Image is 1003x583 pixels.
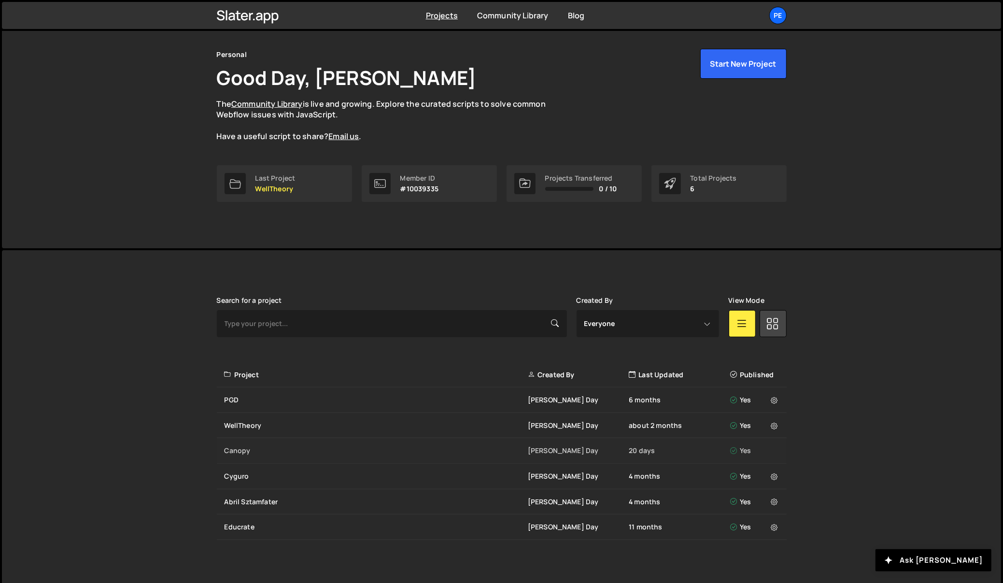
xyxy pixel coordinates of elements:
a: Email us [328,131,359,142]
a: Abril Sztamfater [PERSON_NAME] Day 4 months Yes [217,489,787,515]
div: Projects Transferred [545,174,617,182]
div: Abril Sztamfater [225,497,528,507]
div: Educrate [225,522,528,532]
div: Yes [730,395,781,405]
div: Yes [730,471,781,481]
div: Last Project [255,174,296,182]
div: 11 months [629,522,730,532]
div: Cyguro [225,471,528,481]
p: #10039335 [400,185,438,193]
div: Published [730,370,781,380]
a: Community Library [477,10,549,21]
div: Yes [730,522,781,532]
div: 20 days [629,446,730,455]
p: The is live and growing. Explore the curated scripts to solve common Webflow issues with JavaScri... [217,99,565,142]
label: Created By [577,297,613,304]
a: PGD [PERSON_NAME] Day 6 months Yes [217,387,787,413]
div: Yes [730,446,781,455]
label: Search for a project [217,297,282,304]
div: Yes [730,421,781,430]
div: 6 months [629,395,730,405]
div: Total Projects [691,174,737,182]
div: [PERSON_NAME] Day [528,421,629,430]
p: 6 [691,185,737,193]
button: Ask [PERSON_NAME] [876,549,991,571]
span: 0 / 10 [599,185,617,193]
div: 4 months [629,471,730,481]
label: View Mode [729,297,764,304]
a: Last Project WellTheory [217,165,352,202]
div: [PERSON_NAME] Day [528,522,629,532]
div: Last Updated [629,370,730,380]
input: Type your project... [217,310,567,337]
div: Project [225,370,528,380]
div: 4 months [629,497,730,507]
div: [PERSON_NAME] Day [528,395,629,405]
a: Projects [426,10,458,21]
div: [PERSON_NAME] Day [528,497,629,507]
div: Member ID [400,174,438,182]
a: Cyguro [PERSON_NAME] Day 4 months Yes [217,464,787,489]
div: WellTheory [225,421,528,430]
div: Created By [528,370,629,380]
div: PGD [225,395,528,405]
a: Canopy [PERSON_NAME] Day 20 days Yes [217,438,787,464]
div: Yes [730,497,781,507]
a: Educrate [PERSON_NAME] Day 11 months Yes [217,514,787,540]
a: Community Library [231,99,303,109]
a: WellTheory [PERSON_NAME] Day about 2 months Yes [217,413,787,439]
a: Blog [568,10,585,21]
div: Canopy [225,446,528,455]
p: WellTheory [255,185,296,193]
a: Pe [769,7,787,24]
div: Personal [217,49,247,60]
div: [PERSON_NAME] Day [528,471,629,481]
button: Start New Project [700,49,787,79]
div: [PERSON_NAME] Day [528,446,629,455]
div: about 2 months [629,421,730,430]
h1: Good Day, [PERSON_NAME] [217,64,477,91]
